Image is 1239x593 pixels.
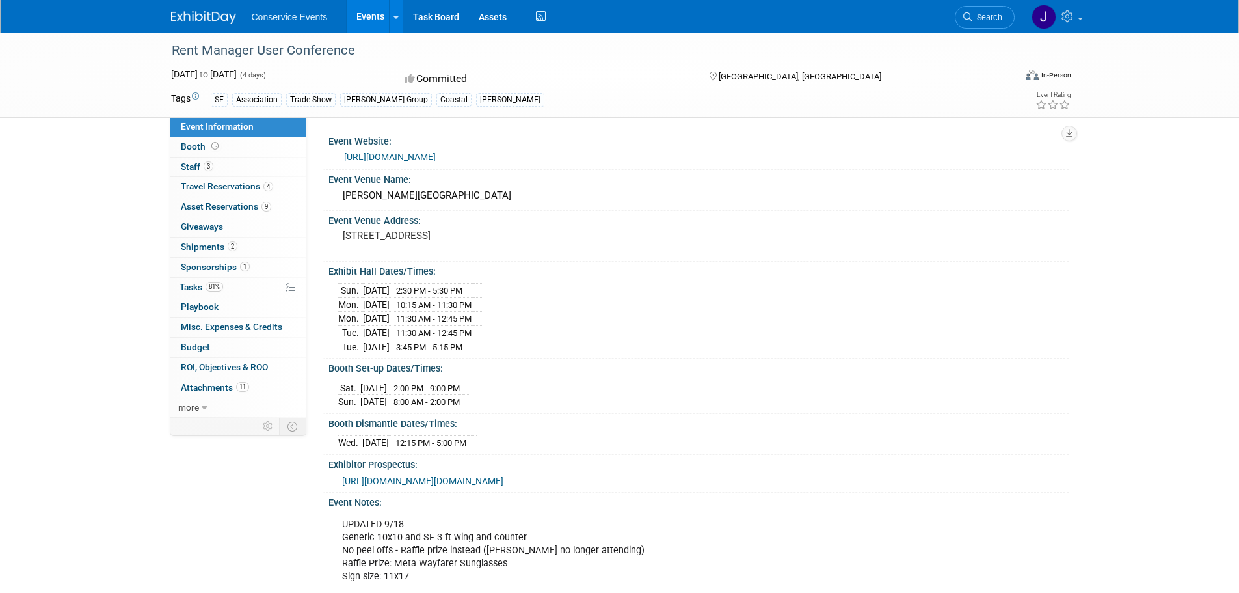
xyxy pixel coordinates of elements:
[363,312,390,326] td: [DATE]
[236,382,249,392] span: 11
[167,39,995,62] div: Rent Manager User Conference
[363,284,390,298] td: [DATE]
[719,72,881,81] span: [GEOGRAPHIC_DATA], [GEOGRAPHIC_DATA]
[170,278,306,297] a: Tasks81%
[181,141,221,152] span: Booth
[396,286,462,296] span: 2:30 PM - 5:30 PM
[263,182,273,191] span: 4
[360,381,387,395] td: [DATE]
[171,11,236,24] img: ExhibitDay
[338,297,363,312] td: Mon.
[257,418,280,435] td: Personalize Event Tab Strip
[170,137,306,157] a: Booth
[170,238,306,257] a: Shipments2
[170,338,306,357] a: Budget
[240,262,250,271] span: 1
[338,436,362,450] td: Wed.
[328,414,1069,430] div: Booth Dismantle Dates/Times:
[286,93,336,107] div: Trade Show
[393,397,460,407] span: 8:00 AM - 2:00 PM
[206,282,223,292] span: 81%
[396,342,462,352] span: 3:45 PM - 5:15 PM
[338,186,1059,206] div: [PERSON_NAME][GEOGRAPHIC_DATA]
[239,71,266,79] span: (4 days)
[972,12,1002,22] span: Search
[261,202,271,212] span: 9
[338,284,363,298] td: Sun.
[338,395,360,409] td: Sun.
[228,241,237,251] span: 2
[204,161,213,171] span: 3
[938,68,1072,87] div: Event Format
[401,68,688,90] div: Committed
[344,152,436,162] a: [URL][DOMAIN_NAME]
[338,312,363,326] td: Mon.
[363,297,390,312] td: [DATE]
[170,318,306,337] a: Misc. Expenses & Credits
[1026,70,1039,80] img: Format-Inperson.png
[328,131,1069,148] div: Event Website:
[338,340,363,353] td: Tue.
[393,383,460,393] span: 2:00 PM - 9:00 PM
[180,282,223,292] span: Tasks
[181,161,213,172] span: Staff
[170,217,306,237] a: Giveaways
[396,300,472,310] span: 10:15 AM - 11:30 PM
[181,362,268,372] span: ROI, Objectives & ROO
[170,158,306,177] a: Staff3
[170,297,306,317] a: Playbook
[209,141,221,151] span: Booth not reserved yet
[181,181,273,191] span: Travel Reservations
[181,201,271,212] span: Asset Reservations
[340,93,432,107] div: [PERSON_NAME] Group
[328,170,1069,186] div: Event Venue Name:
[252,12,328,22] span: Conservice Events
[181,241,237,252] span: Shipments
[1041,70,1071,80] div: In-Person
[362,436,389,450] td: [DATE]
[170,398,306,418] a: more
[232,93,282,107] div: Association
[181,221,223,232] span: Giveaways
[342,476,503,486] a: [URL][DOMAIN_NAME][DOMAIN_NAME]
[211,93,228,107] div: SF
[181,382,249,393] span: Attachments
[328,211,1069,227] div: Event Venue Address:
[436,93,472,107] div: Coastal
[178,402,199,413] span: more
[1032,5,1056,29] img: John Taggart
[279,418,306,435] td: Toggle Event Tabs
[363,340,390,353] td: [DATE]
[170,378,306,398] a: Attachments11
[955,6,1015,29] a: Search
[328,262,1069,278] div: Exhibit Hall Dates/Times:
[338,381,360,395] td: Sat.
[476,93,544,107] div: [PERSON_NAME]
[363,326,390,340] td: [DATE]
[171,69,237,79] span: [DATE] [DATE]
[395,438,466,448] span: 12:15 PM - 5:00 PM
[338,326,363,340] td: Tue.
[360,395,387,409] td: [DATE]
[181,301,219,312] span: Playbook
[343,230,622,241] pre: [STREET_ADDRESS]
[170,117,306,137] a: Event Information
[1035,92,1071,98] div: Event Rating
[396,314,472,324] span: 11:30 AM - 12:45 PM
[181,342,210,352] span: Budget
[396,328,472,338] span: 11:30 AM - 12:45 PM
[181,121,254,131] span: Event Information
[328,455,1069,471] div: Exhibitor Prospectus:
[181,322,282,332] span: Misc. Expenses & Credits
[181,262,250,272] span: Sponsorships
[170,258,306,277] a: Sponsorships1
[171,92,199,107] td: Tags
[328,493,1069,509] div: Event Notes:
[328,359,1069,375] div: Booth Set-up Dates/Times:
[170,358,306,378] a: ROI, Objectives & ROO
[170,177,306,197] a: Travel Reservations4
[170,197,306,217] a: Asset Reservations9
[198,69,210,79] span: to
